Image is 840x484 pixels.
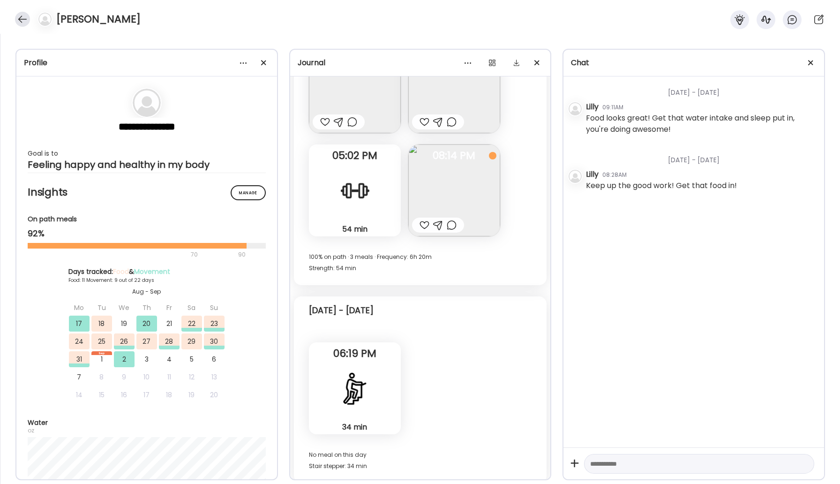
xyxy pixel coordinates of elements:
div: 4 [159,351,180,367]
img: images%2FTWbYycbN6VXame8qbTiqIxs9Hvy2%2FeBwd1bSPGcPCUXiwgyxP%2FshGs1w04QyIK6OpgtFqB_240 [309,41,401,133]
div: [DATE] - [DATE] [586,144,817,169]
div: Lilly [586,101,599,113]
div: 27 [136,333,157,349]
div: Food looks great! Get that water intake and sleep put in, you're doing awesome! [586,113,817,135]
div: Tu [91,300,112,316]
div: On path meals [28,214,266,224]
div: 31 [69,351,90,367]
div: Sep [91,351,112,355]
h2: Insights [28,185,266,199]
div: 19 [114,316,135,332]
div: 92% [28,228,266,239]
img: images%2FTWbYycbN6VXame8qbTiqIxs9Hvy2%2FJArI6pZdumfJb9Kq6022%2F9IPmt7PKmEXCD5SIfSdS_240 [408,41,500,133]
img: bg-avatar-default.svg [569,170,582,183]
div: No meal on this day Stair stepper: 34 min [309,449,532,472]
div: 08:28AM [602,171,627,179]
div: We [114,300,135,316]
div: Sa [181,300,202,316]
div: Water [28,418,266,428]
div: 100% on path · 3 meals · Frequency: 6h 20m Strength: 54 min [309,251,532,274]
img: images%2FTWbYycbN6VXame8qbTiqIxs9Hvy2%2FFRyFfMZ9BpN0IfweyF8J%2FzlHwASG0ERPT8kKQeeu4_240 [408,144,500,236]
div: Lilly [586,169,599,180]
div: 17 [69,316,90,332]
div: 20 [136,316,157,332]
div: Mo [69,300,90,316]
div: Days tracked: & [68,267,225,277]
div: 23 [204,316,225,332]
div: 09:11AM [602,103,623,112]
div: 34 min [313,422,397,432]
div: 2 [114,351,135,367]
div: 6 [204,351,225,367]
div: 29 [181,333,202,349]
div: 1 [91,351,112,367]
div: Goal is to [28,148,266,159]
span: 05:02 PM [309,151,401,160]
span: 06:19 PM [309,349,401,358]
div: 54 min [313,224,397,234]
div: [DATE] - [DATE] [309,305,374,316]
div: 11 [159,369,180,385]
div: 30 [204,333,225,349]
span: Movement [134,267,170,276]
div: Su [204,300,225,316]
img: bg-avatar-default.svg [38,13,52,26]
div: Keep up the good work! Get that food in! [586,180,737,191]
div: 10 [136,369,157,385]
div: 90 [237,249,247,260]
div: [DATE] - [DATE] [586,76,817,101]
div: 12 [181,369,202,385]
div: Feeling happy and healthy in my body [28,159,266,170]
div: 18 [91,316,112,332]
div: 15 [91,387,112,403]
div: Profile [24,57,270,68]
span: 08:14 PM [408,151,500,160]
div: 13 [204,369,225,385]
div: Chat [571,57,817,68]
div: 19 [181,387,202,403]
div: 26 [114,333,135,349]
div: 24 [69,333,90,349]
div: Aug - Sep [68,287,225,296]
div: Fr [159,300,180,316]
div: 3 [136,351,157,367]
span: Food [113,267,129,276]
div: Food: 11 Movement: 9 out of 22 days [68,277,225,284]
div: 16 [114,387,135,403]
div: 14 [69,387,90,403]
div: 22 [181,316,202,332]
div: 8 [91,369,112,385]
h4: [PERSON_NAME] [56,12,141,27]
div: 18 [159,387,180,403]
div: 70 [28,249,235,260]
div: oz [28,428,266,433]
div: 25 [91,333,112,349]
div: Th [136,300,157,316]
div: 20 [204,387,225,403]
div: Journal [298,57,543,68]
div: Manage [231,185,266,200]
div: 9 [114,369,135,385]
div: 5 [181,351,202,367]
div: 21 [159,316,180,332]
div: 7 [69,369,90,385]
div: 28 [159,333,180,349]
img: bg-avatar-default.svg [133,89,161,117]
div: 17 [136,387,157,403]
img: bg-avatar-default.svg [569,102,582,115]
